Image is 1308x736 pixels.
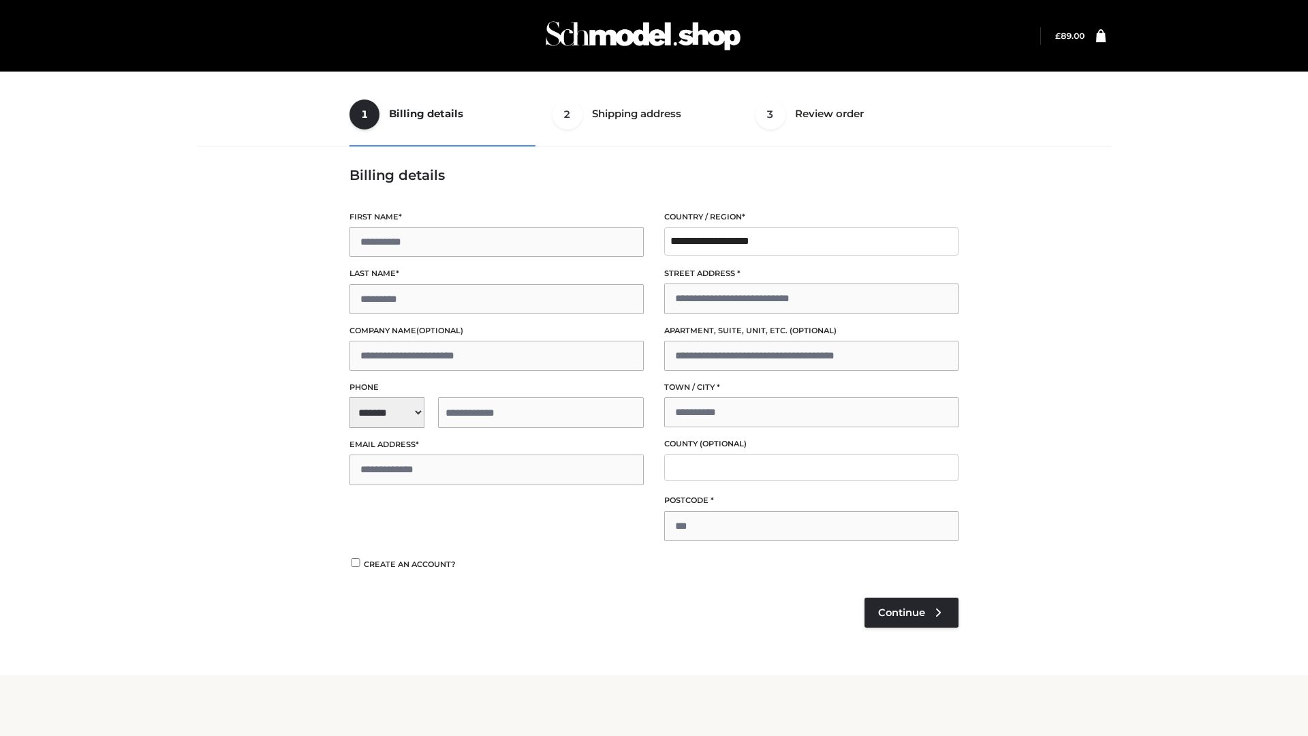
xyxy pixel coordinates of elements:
[364,559,456,569] span: Create an account?
[664,324,959,337] label: Apartment, suite, unit, etc.
[664,211,959,224] label: Country / Region
[664,494,959,507] label: Postcode
[349,167,959,183] h3: Billing details
[541,9,745,63] img: Schmodel Admin 964
[1055,31,1085,41] a: £89.00
[349,438,644,451] label: Email address
[416,326,463,335] span: (optional)
[664,381,959,394] label: Town / City
[790,326,837,335] span: (optional)
[878,607,925,619] span: Continue
[349,267,644,280] label: Last name
[1055,31,1061,41] span: £
[664,267,959,280] label: Street address
[700,439,747,448] span: (optional)
[349,324,644,337] label: Company name
[349,381,644,394] label: Phone
[1055,31,1085,41] bdi: 89.00
[349,211,644,224] label: First name
[664,438,959,450] label: County
[349,558,362,567] input: Create an account?
[865,598,959,628] a: Continue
